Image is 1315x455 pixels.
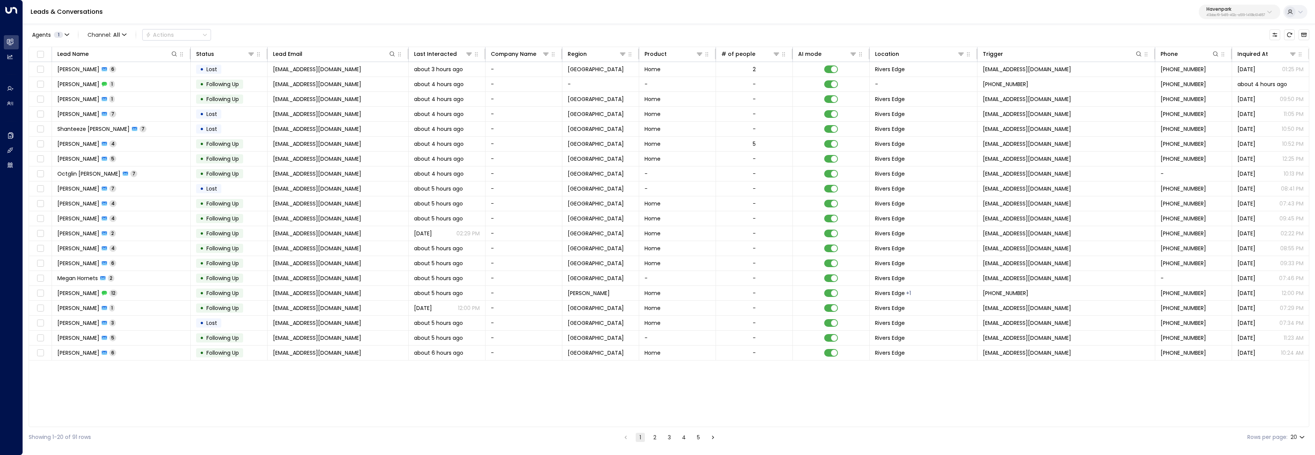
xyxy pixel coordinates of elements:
[983,245,1071,252] span: noreply@notifications.hubspot.com
[32,32,51,38] span: Agents
[57,170,120,178] span: Octglin Peña
[57,274,98,282] span: Megan Hornets
[200,197,204,210] div: •
[109,245,117,251] span: 4
[1279,274,1304,282] p: 07:46 PM
[1282,140,1304,148] p: 10:52 PM
[875,125,905,133] span: Rivers Edge
[568,65,624,73] span: Clinton Township
[485,152,562,166] td: -
[708,433,718,442] button: Go to next page
[414,49,473,59] div: Last Interacted
[57,65,99,73] span: Myiesha Cole
[36,154,45,164] span: Toggle select row
[983,274,1071,282] span: noreply@notifications.hubspot.com
[1280,245,1304,252] p: 08:55 PM
[206,230,239,237] span: Following Up
[983,140,1071,148] span: noreply@notifications.hubspot.com
[875,110,905,118] span: Rivers Edge
[491,49,550,59] div: Company Name
[273,230,361,237] span: 34393729649@nonmarketing.com
[146,31,174,38] div: Actions
[109,230,116,236] span: 2
[1161,95,1206,103] span: +15864532078
[29,29,72,40] button: Agents1
[639,77,716,91] td: -
[753,200,756,207] div: -
[645,49,667,59] div: Product
[36,139,45,149] span: Toggle select row
[57,140,99,148] span: Diana Zarchian
[57,49,89,59] div: Lead Name
[206,80,239,88] span: Following Up
[645,259,661,267] span: Home
[273,110,361,118] span: billingsleanathan@gmail.com
[36,259,45,268] span: Toggle select row
[1237,125,1255,133] span: Sep 08, 2025
[485,316,562,330] td: -
[1279,215,1304,222] p: 09:45 PM
[485,107,562,121] td: -
[568,140,624,148] span: Clinton Township
[200,182,204,195] div: •
[84,29,130,40] span: Channel:
[1270,29,1280,40] button: Customize
[983,95,1071,103] span: noreply@notifications.hubspot.com
[206,170,239,178] span: Following Up
[206,155,239,163] span: Following Up
[1237,95,1255,103] span: Yesterday
[273,155,361,163] span: rmh7672@gmail.com
[875,49,899,59] div: Location
[983,49,1003,59] div: Trigger
[485,286,562,300] td: -
[200,122,204,135] div: •
[109,260,116,266] span: 6
[36,214,45,223] span: Toggle select row
[665,433,674,442] button: Go to page 3
[1237,215,1255,222] span: Sep 12, 2025
[456,230,480,237] p: 02:29 PM
[870,77,977,91] td: -
[273,65,361,73] span: sharese_cole@yahoo.com
[485,331,562,345] td: -
[200,257,204,270] div: •
[1247,433,1287,441] label: Rows per page:
[645,110,661,118] span: Home
[1237,49,1268,59] div: Inquired At
[1283,155,1304,163] p: 12:25 PM
[36,244,45,253] span: Toggle select row
[414,215,463,222] span: about 5 hours ago
[1237,155,1255,163] span: Sep 11, 2025
[414,170,464,178] span: about 4 hours ago
[200,212,204,225] div: •
[645,49,703,59] div: Product
[568,49,587,59] div: Region
[109,81,115,87] span: 1
[206,125,217,133] span: Lost
[485,181,562,196] td: -
[1161,215,1206,222] span: +15862238191
[273,274,361,282] span: meganjoan93@gmail.com
[485,166,562,181] td: -
[206,200,239,207] span: Following Up
[1161,185,1206,192] span: +13132867539
[109,215,117,222] span: 4
[36,184,45,194] span: Toggle select row
[414,200,463,207] span: about 5 hours ago
[983,200,1071,207] span: noreply@notifications.hubspot.com
[753,230,756,237] div: -
[57,289,99,297] span: Joshua Hansen
[1237,49,1297,59] div: Inquired At
[645,230,661,237] span: Home
[639,181,716,196] td: -
[568,110,624,118] span: Clinton Township
[57,185,99,192] span: Martell White
[414,49,457,59] div: Last Interacted
[983,170,1071,178] span: noreply@notifications.hubspot.com
[200,93,204,106] div: •
[753,95,756,103] div: -
[1161,230,1206,237] span: +15862238191
[57,259,99,267] span: Michelle Keinon
[568,95,624,103] span: Clinton Township
[1237,140,1255,148] span: Sep 12, 2025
